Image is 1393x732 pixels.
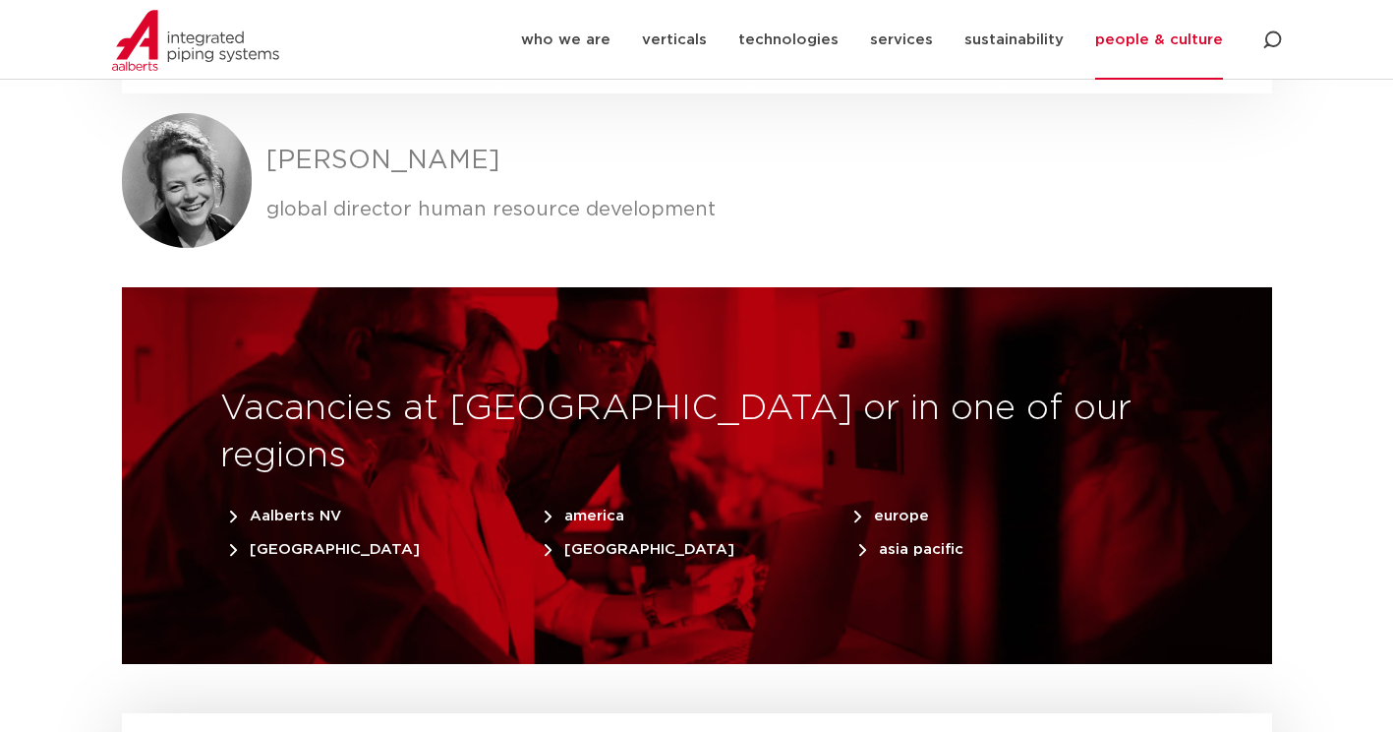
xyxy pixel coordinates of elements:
[854,499,958,523] a: europe
[266,143,1271,179] h3: [PERSON_NAME]
[230,532,449,557] a: [GEOGRAPHIC_DATA]
[220,386,1174,480] h2: Vacancies at [GEOGRAPHIC_DATA] or in one of our regions
[230,499,371,523] a: Aalberts NV
[230,542,420,557] span: [GEOGRAPHIC_DATA]
[854,509,929,523] span: europe
[859,542,963,557] span: asia pacific
[545,499,654,523] a: america
[545,542,734,557] span: [GEOGRAPHIC_DATA]
[266,195,1271,226] p: global director human resource development
[545,532,764,557] a: [GEOGRAPHIC_DATA]
[545,509,624,523] span: america
[859,532,993,557] a: asia pacific
[230,509,341,523] span: Aalberts NV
